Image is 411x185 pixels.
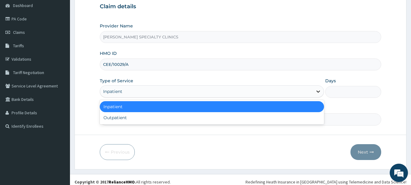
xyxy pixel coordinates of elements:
[11,30,25,46] img: d_794563401_company_1708531726252_794563401
[100,3,114,18] div: Minimize live chat window
[32,34,102,42] div: Chat with us now
[325,78,336,84] label: Days
[100,78,133,84] label: Type of Service
[13,43,24,48] span: Tariffs
[100,59,381,70] input: Enter HMO ID
[100,144,135,160] button: Previous
[3,122,116,143] textarea: Type your message and hit 'Enter'
[350,144,381,160] button: Next
[100,101,324,112] div: Inpatient
[246,179,406,185] div: Redefining Heath Insurance in [GEOGRAPHIC_DATA] using Telemedicine and Data Science!
[100,23,133,29] label: Provider Name
[100,50,117,56] label: HMO ID
[109,179,135,185] a: RelianceHMO
[75,179,136,185] strong: Copyright © 2017 .
[13,3,33,8] span: Dashboard
[103,88,122,94] div: Inpatient
[100,112,324,123] div: Outpatient
[13,30,25,35] span: Claims
[35,54,84,116] span: We're online!
[13,70,44,75] span: Tariff Negotiation
[100,3,381,10] h3: Claim details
